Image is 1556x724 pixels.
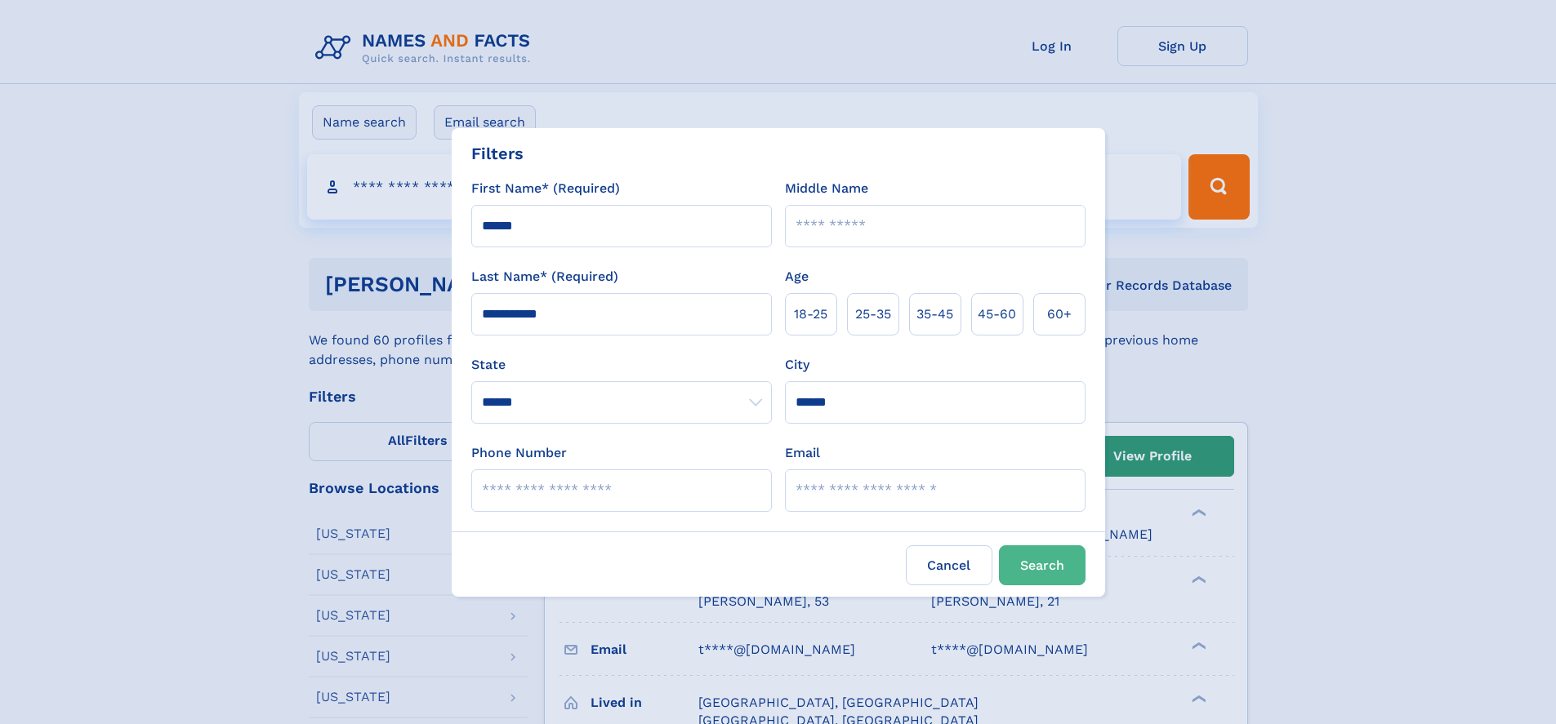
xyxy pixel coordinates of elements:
label: State [471,355,772,375]
label: Middle Name [785,179,868,198]
label: Phone Number [471,443,567,463]
span: 25‑35 [855,304,891,324]
label: City [785,355,809,375]
span: 45‑60 [978,304,1016,324]
label: Age [785,267,809,286]
button: Search [999,545,1086,585]
label: First Name* (Required) [471,179,620,198]
label: Cancel [906,545,992,585]
span: 18‑25 [794,304,827,324]
label: Last Name* (Required) [471,267,618,286]
div: Filters [471,141,524,166]
span: 35‑45 [916,304,953,324]
label: Email [785,443,820,463]
span: 60+ [1047,304,1072,324]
